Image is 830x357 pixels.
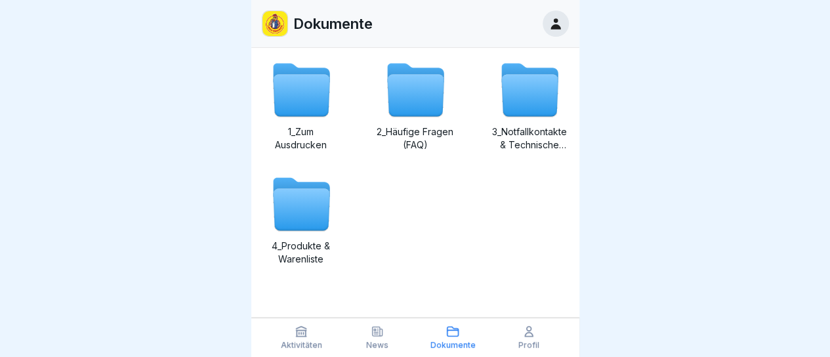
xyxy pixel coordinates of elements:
a: 1_Zum Ausdrucken [262,58,341,152]
p: Profil [518,341,539,350]
p: Dokumente [430,341,476,350]
p: Dokumente [293,15,373,32]
a: 3_Notfallkontakte & Technische Probleme [490,58,569,152]
p: 1_Zum Ausdrucken [262,125,341,152]
a: 4_Produkte & Warenliste [262,173,341,266]
p: Aktivitäten [281,341,322,350]
p: 2_Häufige Fragen (FAQ) [376,125,455,152]
img: loco.jpg [262,11,287,36]
a: 2_Häufige Fragen (FAQ) [376,58,455,152]
p: News [366,341,388,350]
p: 3_Notfallkontakte & Technische Probleme [490,125,569,152]
p: 4_Produkte & Warenliste [262,240,341,266]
